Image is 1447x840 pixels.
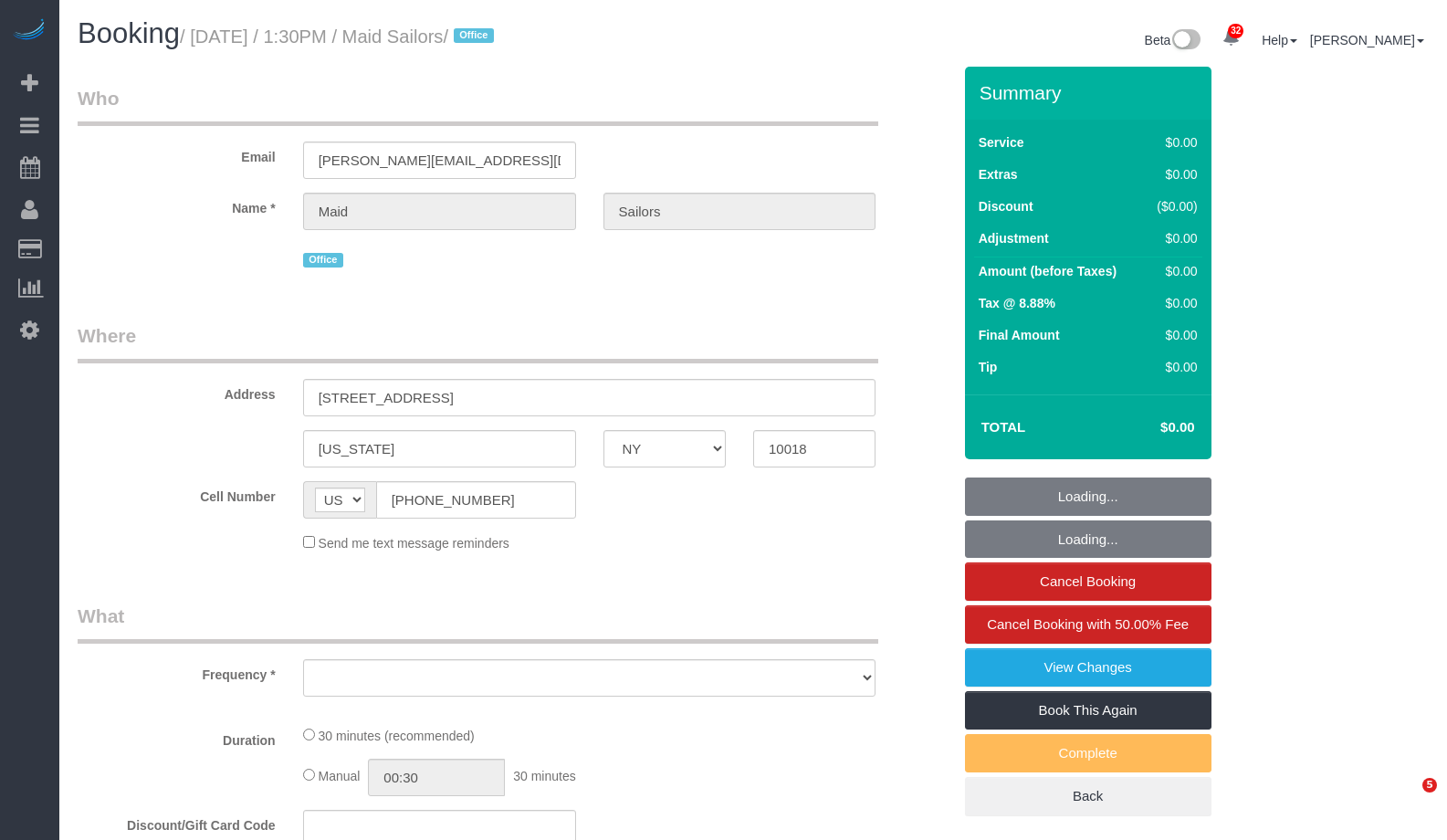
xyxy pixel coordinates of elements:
a: View Changes [965,648,1211,687]
input: City [303,430,576,467]
legend: What [78,603,878,644]
label: Name * [64,193,289,217]
a: Cancel Booking with 50.00% Fee [965,605,1211,644]
span: Office [454,28,494,43]
span: Office [303,253,343,268]
div: $0.00 [1149,133,1198,152]
a: Cancel Booking [965,562,1211,601]
img: Automaid Logo [11,18,47,44]
label: Service [979,133,1024,152]
div: $0.00 [1149,358,1198,376]
label: Extras [979,165,1018,184]
h3: Summary [980,82,1202,103]
span: Booking [78,17,180,49]
label: Frequency * [64,659,289,684]
img: New interface [1170,29,1201,53]
label: Cell Number [64,481,289,506]
a: 32 [1213,18,1249,58]
label: Email [64,142,289,166]
div: $0.00 [1149,294,1198,312]
input: Cell Number [376,481,576,519]
span: / [443,26,499,47]
a: Book This Again [965,691,1211,730]
div: $0.00 [1149,165,1198,184]
span: 32 [1228,24,1243,38]
legend: Where [78,322,878,363]
div: $0.00 [1149,229,1198,247]
div: $0.00 [1149,326,1198,344]
input: Email [303,142,576,179]
span: Cancel Booking with 50.00% Fee [987,616,1189,632]
a: Beta [1145,33,1201,47]
label: Adjustment [979,229,1049,247]
small: / [DATE] / 1:30PM / Maid Sailors [180,26,499,47]
input: Zip Code [753,430,876,467]
span: Manual [319,769,361,783]
label: Duration [64,725,289,750]
label: Amount (before Taxes) [979,262,1117,280]
div: $0.00 [1149,262,1198,280]
a: Back [965,777,1211,815]
label: Tax @ 8.88% [979,294,1055,312]
a: [PERSON_NAME] [1310,33,1424,47]
span: 30 minutes (recommended) [319,729,475,743]
div: ($0.00) [1149,197,1198,215]
span: Send me text message reminders [319,536,509,551]
strong: Total [981,419,1026,435]
label: Discount [979,197,1033,215]
label: Final Amount [979,326,1060,344]
label: Tip [979,358,998,376]
h4: $0.00 [1106,420,1194,436]
span: 5 [1422,778,1437,793]
label: Address [64,379,289,404]
iframe: Intercom live chat [1385,778,1429,822]
input: First Name [303,193,576,230]
a: Help [1262,33,1297,47]
label: Discount/Gift Card Code [64,810,289,835]
legend: Who [78,85,878,126]
span: 30 minutes [513,769,575,783]
input: Last Name [603,193,876,230]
